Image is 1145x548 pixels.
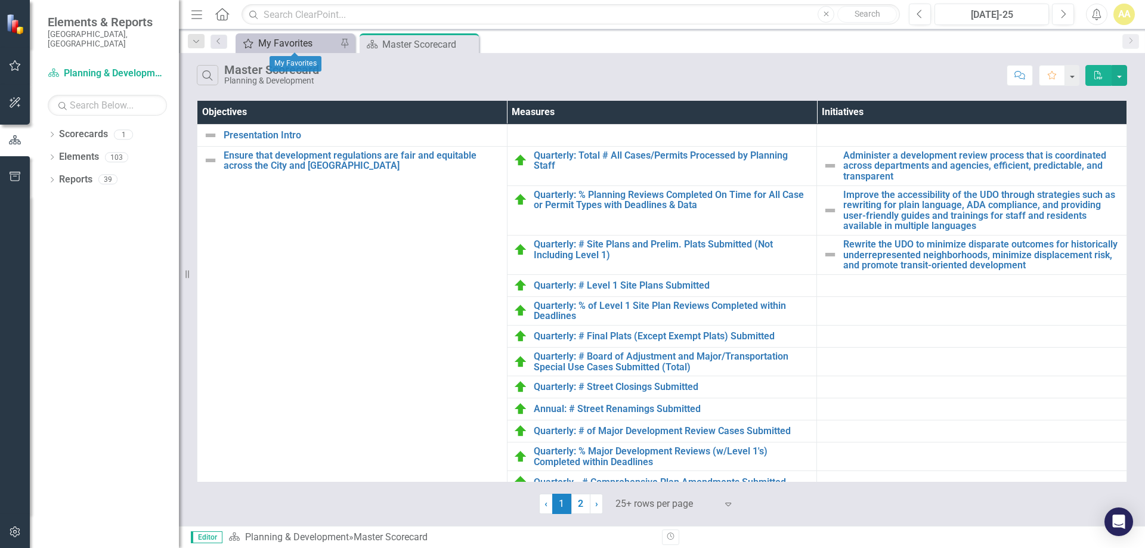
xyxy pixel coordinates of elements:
[817,146,1127,185] td: Double-Click to Edit Right Click for Context Menu
[534,351,811,372] a: Quarterly: # Board of Adjustment and Major/Transportation Special Use Cases Submitted (Total)
[59,150,99,164] a: Elements
[843,190,1121,231] a: Improve the accessibility of the UDO through strategies such as rewriting for plain language, ADA...
[513,475,528,489] img: On Target
[534,426,811,436] a: Quarterly: # of Major Development Review Cases Submitted
[507,146,817,185] td: Double-Click to Edit Right Click for Context Menu
[534,239,811,260] a: Quarterly: # Site Plans and Prelim. Plats Submitted (Not Including Level 1)
[534,301,811,321] a: Quarterly: % of Level 1 Site Plan Reviews Completed within Deadlines
[507,236,817,275] td: Double-Click to Edit Right Click for Context Menu
[48,29,167,49] small: [GEOGRAPHIC_DATA], [GEOGRAPHIC_DATA]
[507,185,817,235] td: Double-Click to Edit Right Click for Context Menu
[817,185,1127,235] td: Double-Click to Edit Right Click for Context Menu
[534,446,811,467] a: Quarterly: % Major Development Reviews (w/Level 1's) Completed within Deadlines
[843,150,1121,182] a: Administer a development review process that is coordinated across departments and agencies, effi...
[507,420,817,442] td: Double-Click to Edit Right Click for Context Menu
[224,150,501,171] a: Ensure that development regulations are fair and equitable across the City and [GEOGRAPHIC_DATA]
[534,477,811,488] a: Quarterly - # Comprehensive Plan Amendments Submitted
[203,128,218,143] img: Not Defined
[242,4,900,25] input: Search ClearPoint...
[552,494,571,514] span: 1
[513,153,528,168] img: On Target
[5,13,27,35] img: ClearPoint Strategy
[837,6,897,23] button: Search
[270,56,321,72] div: My Favorites
[258,36,337,51] div: My Favorites
[507,471,817,493] td: Double-Click to Edit Right Click for Context Menu
[934,4,1049,25] button: [DATE]-25
[513,329,528,343] img: On Target
[534,404,811,414] a: Annual: # Street Renamings Submitted
[48,95,167,116] input: Search Below...
[203,153,218,168] img: Not Defined
[191,531,222,543] span: Editor
[534,280,811,291] a: Quarterly: # Level 1 Site Plans Submitted
[114,129,133,140] div: 1
[239,36,337,51] a: My Favorites
[245,531,349,543] a: Planning & Development
[507,398,817,420] td: Double-Click to Edit Right Click for Context Menu
[855,9,880,18] span: Search
[513,243,528,257] img: On Target
[354,531,428,543] div: Master Scorecard
[224,63,319,76] div: Master Scorecard
[224,130,501,141] a: Presentation Intro
[48,67,167,81] a: Planning & Development
[534,190,811,210] a: Quarterly: % Planning Reviews Completed On Time for All Case or Permit Types with Deadlines & Data
[595,498,598,509] span: ›
[534,382,811,392] a: Quarterly: # Street Closings Submitted
[1113,4,1135,25] button: AA
[939,8,1045,22] div: [DATE]-25
[544,498,547,509] span: ‹
[228,531,653,544] div: »
[507,347,817,376] td: Double-Click to Edit Right Click for Context Menu
[105,152,128,162] div: 103
[513,450,528,464] img: On Target
[571,494,590,514] a: 2
[59,128,108,141] a: Scorecards
[513,278,528,293] img: On Target
[1104,507,1133,536] div: Open Intercom Messenger
[507,325,817,347] td: Double-Click to Edit Right Click for Context Menu
[507,376,817,398] td: Double-Click to Edit Right Click for Context Menu
[98,175,117,185] div: 39
[197,124,507,146] td: Double-Click to Edit Right Click for Context Menu
[507,296,817,325] td: Double-Click to Edit Right Click for Context Menu
[843,239,1121,271] a: Rewrite the UDO to minimize disparate outcomes for historically underrepresented neighborhoods, m...
[507,442,817,471] td: Double-Click to Edit Right Click for Context Menu
[534,150,811,171] a: Quarterly: Total # All Cases/Permits Processed by Planning Staff
[823,203,837,218] img: Not Defined
[534,331,811,342] a: Quarterly: # Final Plats (Except Exempt Plats) Submitted
[224,76,319,85] div: Planning & Development
[817,236,1127,275] td: Double-Click to Edit Right Click for Context Menu
[823,247,837,262] img: Not Defined
[48,15,167,29] span: Elements & Reports
[382,37,476,52] div: Master Scorecard
[513,355,528,369] img: On Target
[513,193,528,207] img: On Target
[513,380,528,394] img: On Target
[513,402,528,416] img: On Target
[507,274,817,296] td: Double-Click to Edit Right Click for Context Menu
[513,304,528,318] img: On Target
[59,173,92,187] a: Reports
[823,159,837,173] img: Not Defined
[513,424,528,438] img: On Target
